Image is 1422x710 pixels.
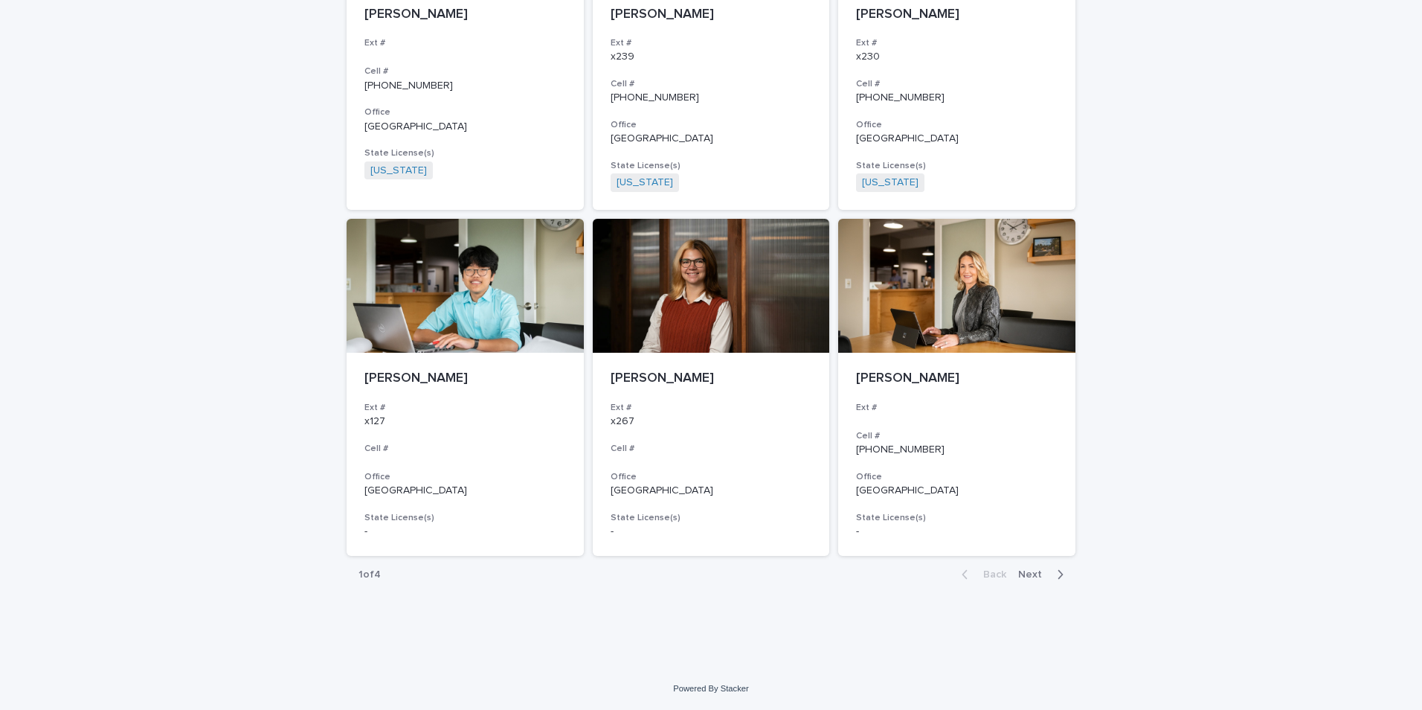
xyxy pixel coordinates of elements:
a: [US_STATE] [862,176,918,189]
h3: Ext # [364,402,566,414]
h3: State License(s) [611,512,812,524]
h3: Ext # [364,37,566,49]
p: [GEOGRAPHIC_DATA] [856,484,1058,497]
p: [PERSON_NAME] [856,7,1058,23]
p: [GEOGRAPHIC_DATA] [611,484,812,497]
h3: Cell # [611,443,812,455]
span: Back [974,569,1006,580]
p: [GEOGRAPHIC_DATA] [856,132,1058,145]
p: - [364,525,566,538]
h3: Cell # [611,78,812,90]
a: [US_STATE] [617,176,673,189]
span: Next [1018,569,1051,580]
p: 1 of 4 [347,557,393,593]
h3: Office [611,471,812,483]
h3: Office [856,471,1058,483]
h3: Cell # [856,78,1058,90]
p: [GEOGRAPHIC_DATA] [364,484,566,497]
h3: Cell # [856,430,1058,442]
button: Next [1012,568,1075,581]
p: [GEOGRAPHIC_DATA] [364,121,566,133]
p: [PERSON_NAME] [611,371,812,387]
h3: Office [611,119,812,131]
h3: Office [364,106,566,118]
h3: State License(s) [856,160,1058,172]
h3: Ext # [856,402,1058,414]
h3: State License(s) [364,147,566,159]
p: [PERSON_NAME] [856,371,1058,387]
h3: State License(s) [611,160,812,172]
h3: Ext # [856,37,1058,49]
h3: State License(s) [364,512,566,524]
a: x127 [364,416,385,426]
p: - [611,525,812,538]
a: Powered By Stacker [673,684,748,693]
p: [PERSON_NAME] [611,7,812,23]
a: [PERSON_NAME]Ext #x267Cell #Office[GEOGRAPHIC_DATA]State License(s)- [593,219,830,556]
a: [PHONE_NUMBER] [856,444,945,455]
h3: Ext # [611,402,812,414]
p: - [856,525,1058,538]
a: [PHONE_NUMBER] [364,80,453,91]
h3: Ext # [611,37,812,49]
a: x239 [611,51,634,62]
a: x230 [856,51,880,62]
h3: State License(s) [856,512,1058,524]
h3: Office [856,119,1058,131]
p: [PERSON_NAME] [364,371,566,387]
p: [GEOGRAPHIC_DATA] [611,132,812,145]
h3: Cell # [364,443,566,455]
a: [PERSON_NAME]Ext #Cell #[PHONE_NUMBER]Office[GEOGRAPHIC_DATA]State License(s)- [838,219,1075,556]
a: [PHONE_NUMBER] [611,92,699,103]
h3: Cell # [364,65,566,77]
button: Back [950,568,1012,581]
a: [PERSON_NAME]Ext #x127Cell #Office[GEOGRAPHIC_DATA]State License(s)- [347,219,584,556]
h3: Office [364,471,566,483]
a: [US_STATE] [370,164,427,177]
a: [PHONE_NUMBER] [856,92,945,103]
p: [PERSON_NAME] [364,7,566,23]
a: x267 [611,416,634,426]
